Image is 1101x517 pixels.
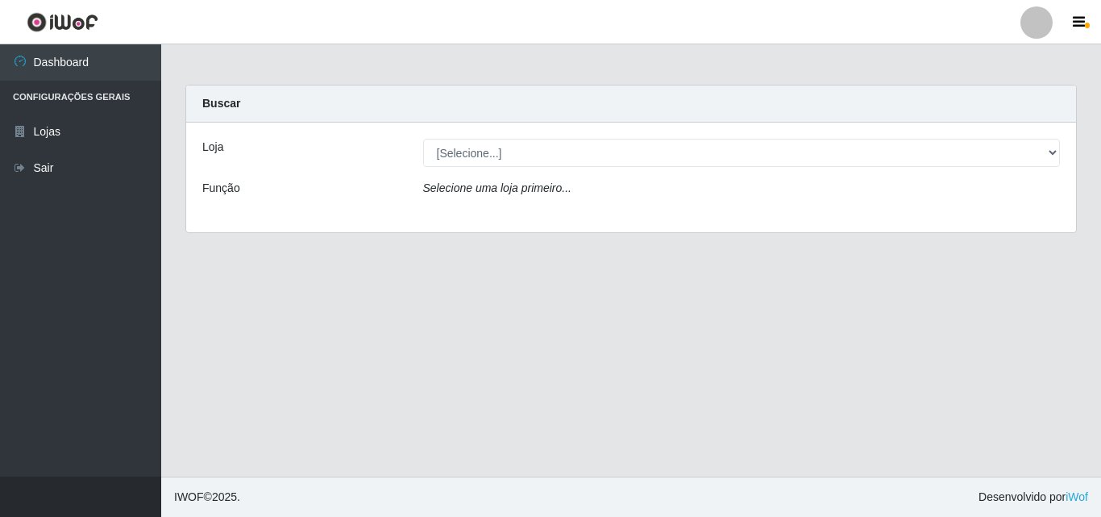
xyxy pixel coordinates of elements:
[202,97,240,110] strong: Buscar
[27,12,98,32] img: CoreUI Logo
[423,181,571,194] i: Selecione uma loja primeiro...
[174,489,240,506] span: © 2025 .
[202,139,223,156] label: Loja
[174,490,204,503] span: IWOF
[202,180,240,197] label: Função
[978,489,1088,506] span: Desenvolvido por
[1066,490,1088,503] a: iWof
